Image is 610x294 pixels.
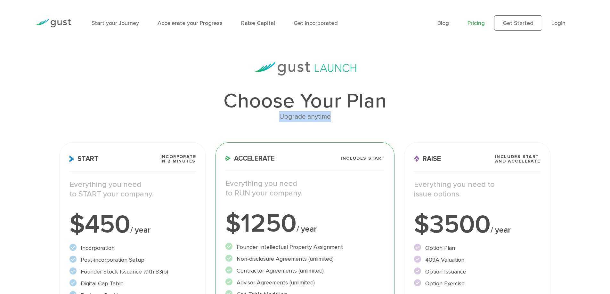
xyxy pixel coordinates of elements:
[69,180,196,199] p: Everything you need to START your company.
[225,278,385,287] li: Advisor Agreements (unlimited)
[69,155,98,162] span: Start
[69,155,74,162] img: Start Icon X2
[69,279,196,288] li: Digital Cap Table
[69,212,196,237] div: $450
[414,279,541,288] li: Option Exercise
[254,62,356,75] img: gust-launch-logos.svg
[414,267,541,276] li: Option Issuance
[130,225,150,235] span: / year
[225,155,275,162] span: Accelerate
[225,243,385,251] li: Founder Intellectual Property Assignment
[491,225,511,235] span: / year
[297,224,317,234] span: / year
[69,256,196,264] li: Post-incorporation Setup
[341,156,385,161] span: Includes START
[294,20,338,27] a: Get Incorporated
[495,155,541,163] span: Includes START and ACCELERATE
[69,267,196,276] li: Founder Stock Issuance with 83(b)
[225,255,385,263] li: Non-disclosure Agreements (unlimited)
[494,15,542,31] a: Get Started
[160,155,196,163] span: Incorporate in 2 Minutes
[35,19,71,28] img: Gust Logo
[241,20,275,27] a: Raise Capital
[414,244,541,252] li: Option Plan
[468,20,485,27] a: Pricing
[414,155,419,162] img: Raise Icon
[158,20,223,27] a: Accelerate your Progress
[60,111,550,122] div: Upgrade anytime
[414,212,541,237] div: $3500
[225,211,385,236] div: $1250
[414,256,541,264] li: 409A Valuation
[225,179,385,198] p: Everything you need to RUN your company.
[69,244,196,252] li: Incorporation
[225,156,231,161] img: Accelerate Icon
[225,266,385,275] li: Contractor Agreements (unlimited)
[551,20,565,27] a: Login
[414,155,441,162] span: Raise
[437,20,449,27] a: Blog
[414,180,541,199] p: Everything you need to issue options.
[92,20,139,27] a: Start your Journey
[60,91,550,111] h1: Choose Your Plan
